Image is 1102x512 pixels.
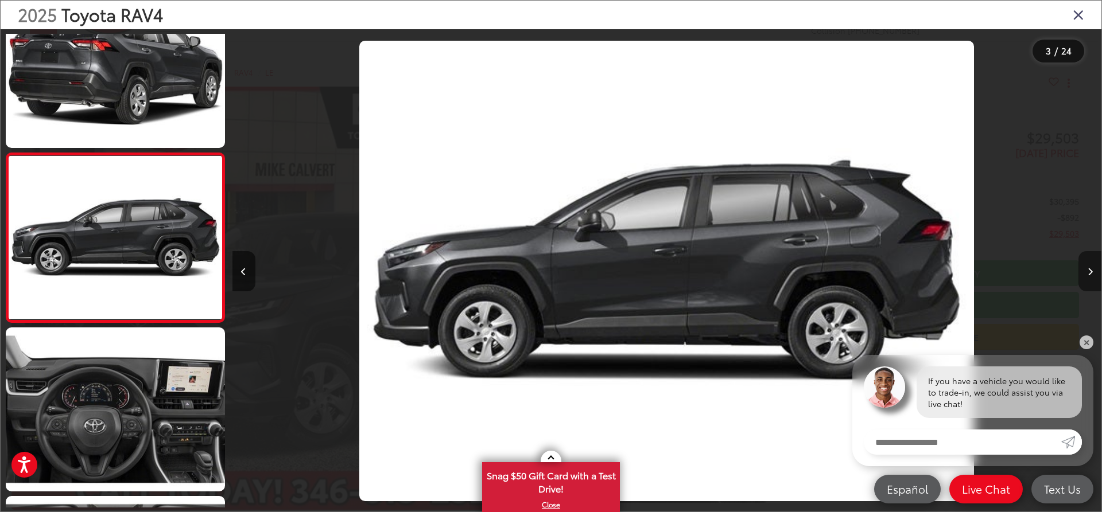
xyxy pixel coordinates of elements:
input: Enter your message [864,429,1061,455]
a: Text Us [1031,475,1093,503]
span: Text Us [1038,482,1087,496]
span: Live Chat [956,482,1016,496]
div: If you have a vehicle you would like to trade-in, we could assist you via live chat! [917,366,1082,418]
img: Agent profile photo [864,366,905,408]
span: 2025 [18,2,57,26]
img: 2025 Toyota RAV4 LE [6,156,224,319]
span: Toyota RAV4 [61,2,163,26]
img: 2025 Toyota RAV4 LE [3,326,227,493]
div: 2025 Toyota RAV4 LE 2 [232,41,1101,502]
span: Snag $50 Gift Card with a Test Drive! [483,463,619,498]
span: 3 [1046,44,1051,57]
span: / [1053,47,1059,55]
span: 24 [1061,44,1072,57]
a: Live Chat [949,475,1023,503]
a: Español [874,475,941,503]
a: Submit [1061,429,1082,455]
button: Previous image [232,251,255,291]
i: Close gallery [1073,7,1084,22]
button: Next image [1078,251,1101,291]
img: 2025 Toyota RAV4 LE [359,41,975,502]
span: Español [881,482,934,496]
